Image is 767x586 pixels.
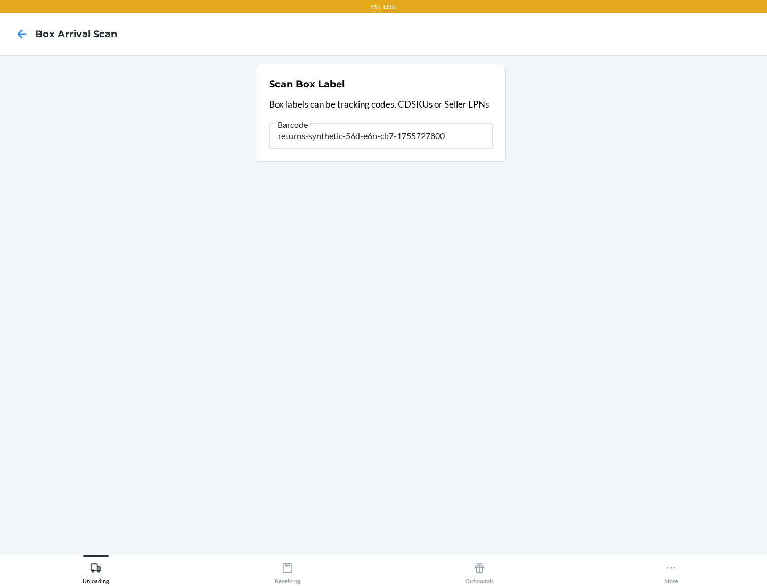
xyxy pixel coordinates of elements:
p: TST_LOG [370,2,397,12]
p: Box labels can be tracking codes, CDSKUs or Seller LPNs [269,97,493,111]
div: Outbounds [465,558,494,584]
div: Unloading [83,558,109,584]
button: More [575,555,767,584]
div: Receiving [275,558,300,584]
button: Outbounds [383,555,575,584]
button: Receiving [192,555,383,584]
h4: Box Arrival Scan [35,27,117,41]
div: More [664,558,678,584]
input: Barcode [269,123,493,149]
span: Barcode [276,119,309,130]
h2: Scan Box Label [269,77,345,91]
